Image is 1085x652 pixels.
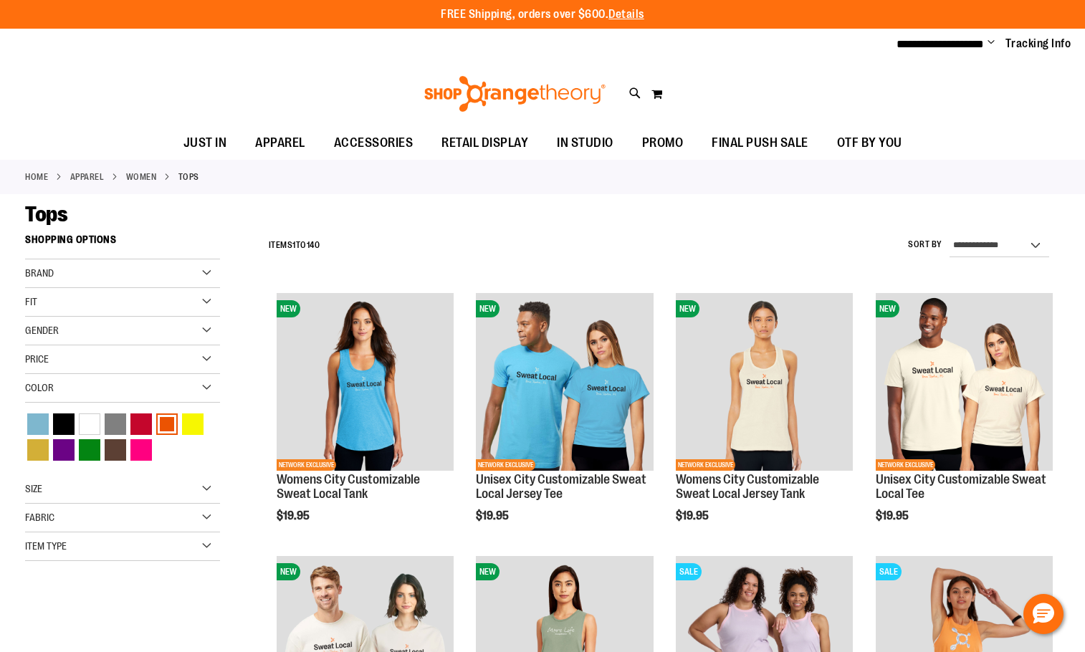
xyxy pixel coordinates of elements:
span: NETWORK EXCLUSIVE [876,459,935,471]
button: Hello, have a question? Let’s chat. [1023,594,1064,634]
span: FINAL PUSH SALE [712,127,808,159]
a: City Customizable Perfect Racerback TankNEWNETWORK EXCLUSIVE [277,293,454,472]
span: RETAIL DISPLAY [441,127,528,159]
a: Blue [25,411,51,437]
span: NETWORK EXCLUSIVE [676,459,735,471]
span: NEW [876,300,899,317]
a: Black [51,411,77,437]
a: Unisex City Customizable Fine Jersey TeeNEWNETWORK EXCLUSIVE [476,293,653,472]
span: NEW [476,300,500,317]
a: Brown [102,437,128,463]
a: PROMO [628,127,698,160]
span: $19.95 [676,509,711,522]
img: Unisex City Customizable Fine Jersey Tee [476,293,653,470]
a: Pink [128,437,154,463]
span: NEW [277,300,300,317]
span: Fit [25,296,37,307]
a: City Customizable Jersey Racerback TankNEWNETWORK EXCLUSIVE [676,293,853,472]
span: PROMO [642,127,684,159]
a: Purple [51,437,77,463]
a: Gold [25,437,51,463]
span: SALE [676,563,702,580]
a: Womens City Customizable Sweat Local Tank [277,472,420,501]
a: White [77,411,102,437]
a: ACCESSORIES [320,127,428,160]
span: Price [25,353,49,365]
span: Gender [25,325,59,336]
span: SALE [876,563,902,580]
img: City Customizable Perfect Racerback Tank [277,293,454,470]
span: $19.95 [277,509,312,522]
a: Orange [154,411,180,437]
span: APPAREL [255,127,305,159]
div: product [469,286,660,559]
a: Yellow [180,411,206,437]
span: Item Type [25,540,67,552]
a: OTF BY YOU [823,127,917,160]
span: ACCESSORIES [334,127,414,159]
span: NEW [277,563,300,580]
img: Image of Unisex City Customizable Very Important Tee [876,293,1053,470]
a: Tracking Info [1005,36,1071,52]
span: NEW [676,300,699,317]
span: Brand [25,267,54,279]
span: NEW [476,563,500,580]
span: 1 [292,240,296,250]
div: product [669,286,860,559]
button: Account menu [988,37,995,51]
span: IN STUDIO [557,127,613,159]
label: Sort By [908,239,942,251]
a: FINAL PUSH SALE [697,127,823,160]
a: JUST IN [169,127,242,160]
span: NETWORK EXCLUSIVE [277,459,336,471]
div: product [869,286,1060,559]
span: Fabric [25,512,54,523]
a: APPAREL [241,127,320,159]
a: Green [77,437,102,463]
a: Womens City Customizable Sweat Local Jersey Tank [676,472,819,501]
span: JUST IN [183,127,227,159]
h2: Items to [269,234,320,257]
a: WOMEN [126,171,157,183]
strong: Shopping Options [25,227,220,259]
a: Unisex City Customizable Sweat Local Tee [876,472,1046,501]
a: RETAIL DISPLAY [427,127,542,160]
span: Tops [25,202,67,226]
a: Home [25,171,48,183]
div: product [269,286,461,559]
span: $19.95 [876,509,911,522]
span: $19.95 [476,509,511,522]
strong: Tops [178,171,199,183]
img: Shop Orangetheory [422,76,608,112]
span: OTF BY YOU [837,127,902,159]
span: 140 [307,240,320,250]
span: Size [25,483,42,494]
span: Color [25,382,54,393]
a: Image of Unisex City Customizable Very Important TeeNEWNETWORK EXCLUSIVE [876,293,1053,472]
a: Grey [102,411,128,437]
a: Details [608,8,644,21]
p: FREE Shipping, orders over $600. [441,6,644,23]
a: Unisex City Customizable Sweat Local Jersey Tee [476,472,646,501]
a: Red [128,411,154,437]
a: IN STUDIO [542,127,628,160]
a: APPAREL [70,171,105,183]
img: City Customizable Jersey Racerback Tank [676,293,853,470]
span: NETWORK EXCLUSIVE [476,459,535,471]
